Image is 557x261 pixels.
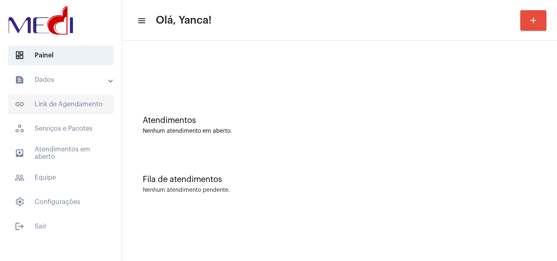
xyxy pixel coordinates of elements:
[528,15,538,25] mat-icon: add
[15,148,24,158] mat-icon: sidenav icon
[8,46,114,65] span: Painel
[7,4,75,37] img: d3a1b5fa-500b-b90f-5a1c-719c20e9830b.png
[8,217,114,236] span: Sair
[8,119,114,138] span: Serviços e Pacotes
[5,70,122,90] mat-expansion-panel-header: sidenav iconDados
[8,192,114,212] span: Configurações
[15,222,24,231] mat-icon: sidenav icon
[137,16,145,26] mat-icon: sidenav icon
[15,173,24,182] mat-icon: sidenav icon
[8,143,114,163] span: Atendimentos em aberto
[143,116,537,125] div: Atendimentos
[15,124,24,134] span: sidenav icon
[156,14,212,27] span: Olá, Yanca!
[15,99,24,109] mat-icon: sidenav icon
[15,197,24,207] span: sidenav icon
[8,168,114,187] span: Equipe
[143,187,230,193] div: Nenhum atendimento pendente.
[15,75,24,85] mat-icon: sidenav icon
[15,50,24,60] span: sidenav icon
[8,94,114,114] span: Link de Agendamento
[143,128,537,134] div: Nenhum atendimento em aberto.
[143,175,537,184] div: Fila de atendimentos
[15,75,109,85] mat-panel-title: Dados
